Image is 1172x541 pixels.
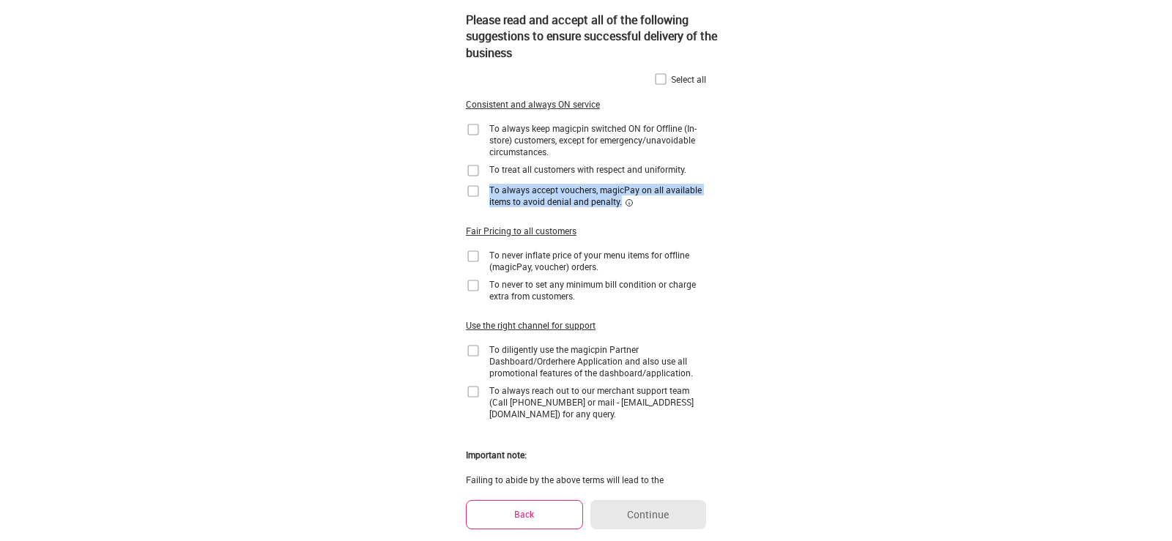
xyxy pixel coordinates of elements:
img: informationCircleBlack.2195f373.svg [625,198,634,207]
div: Important note: [466,449,527,461]
img: home-delivery-unchecked-checkbox-icon.f10e6f61.svg [466,163,481,178]
img: home-delivery-unchecked-checkbox-icon.f10e6f61.svg [466,249,481,264]
div: To always reach out to our merchant support team (Call [PHONE_NUMBER] or mail - [EMAIL_ADDRESS][D... [489,384,706,419]
img: home-delivery-unchecked-checkbox-icon.f10e6f61.svg [466,384,481,399]
div: Failing to abide by the above terms will lead to the termination of your association with magicpin [466,474,706,497]
div: To never inflate price of your menu items for offline (magicPay, voucher) orders. [489,249,706,272]
div: Consistent and always ON service [466,98,600,111]
div: To never to set any minimum bill condition or charge extra from customers. [489,278,706,302]
div: Select all [671,73,706,85]
div: Fair Pricing to all customers [466,225,576,237]
img: home-delivery-unchecked-checkbox-icon.f10e6f61.svg [466,343,481,358]
img: home-delivery-unchecked-checkbox-icon.f10e6f61.svg [466,184,481,198]
img: home-delivery-unchecked-checkbox-icon.f10e6f61.svg [653,72,668,86]
img: home-delivery-unchecked-checkbox-icon.f10e6f61.svg [466,122,481,137]
button: Continue [590,500,706,529]
div: To diligently use the magicpin Partner Dashboard/Orderhere Application and also use all promotion... [489,343,706,378]
button: Back [466,500,583,529]
div: To always keep magicpin switched ON for Offline (In-store) customers, except for emergency/unavoi... [489,122,706,157]
div: Use the right channel for support [466,319,596,332]
div: To always accept vouchers, magicPay on all available items to avoid denial and penalty. [489,184,706,207]
img: home-delivery-unchecked-checkbox-icon.f10e6f61.svg [466,278,481,293]
div: To treat all customers with respect and uniformity. [489,163,686,175]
